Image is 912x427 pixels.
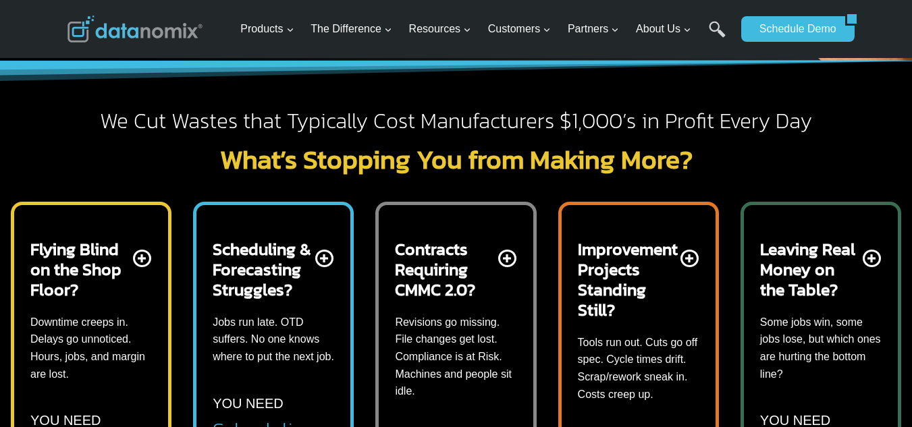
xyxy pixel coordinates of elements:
[578,239,678,320] h2: Improvement Projects Standing Still?
[311,20,392,38] span: The Difference
[68,16,203,42] img: Datanomix
[213,393,283,414] p: YOU NEED
[488,20,551,38] span: Customers
[395,239,495,300] h2: Contracts Requiring CMMC 2.0?
[760,314,882,382] p: Some jobs win, some jobs lose, but which ones are hurting the bottom line?
[760,239,860,300] h2: Leaving Real Money on the Table?
[568,20,619,38] span: Partners
[304,56,365,68] span: Phone number
[304,1,347,13] span: Last Name
[304,167,356,179] span: State/Region
[395,314,516,400] p: Revisions go missing. File changes get lost. Compliance is at Risk. Machines and people sit idle.
[213,239,313,300] h2: Scheduling & Forecasting Struggles?
[235,7,734,51] nav: Primary Navigation
[636,20,691,38] span: About Us
[213,314,334,366] p: Jobs run late. OTD suffers. No one knows where to put the next job.
[240,20,294,38] span: Products
[68,107,845,136] h2: We Cut Wastes that Typically Cost Manufacturers $1,000’s in Profit Every Day
[68,146,845,173] h2: What’s Stopping You from Making More?
[709,21,726,51] a: Search
[578,334,699,403] p: Tools run out. Cuts go off spec. Cycle times drift. Scrap/rework sneak in. Costs creep up.
[184,301,227,310] a: Privacy Policy
[409,20,471,38] span: Resources
[741,16,845,42] a: Schedule Demo
[7,188,223,420] iframe: Popup CTA
[151,301,171,310] a: Terms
